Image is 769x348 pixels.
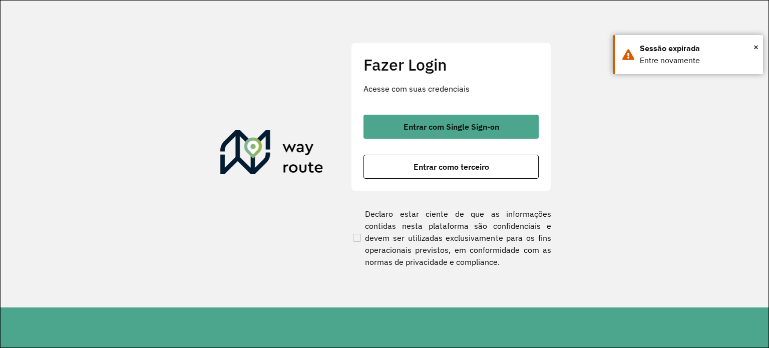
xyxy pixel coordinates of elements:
h2: Fazer Login [363,55,539,74]
div: Entre novamente [640,55,755,67]
img: Roteirizador AmbevTech [220,130,323,178]
button: Close [753,40,758,55]
span: Entrar com Single Sign-on [404,123,499,131]
button: button [363,155,539,179]
p: Acesse com suas credenciais [363,83,539,95]
button: button [363,115,539,139]
span: × [753,40,758,55]
label: Declaro estar ciente de que as informações contidas nesta plataforma são confidenciais e devem se... [351,208,551,268]
span: Entrar como terceiro [414,163,489,171]
div: Sessão expirada [640,43,755,55]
